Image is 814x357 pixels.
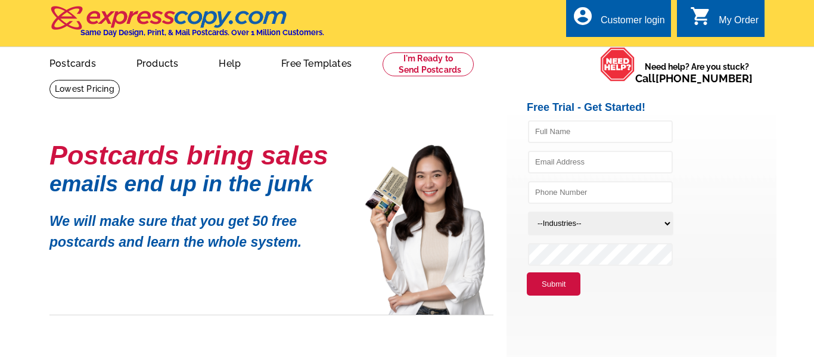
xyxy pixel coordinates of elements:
[690,13,759,28] a: shopping_cart My Order
[635,61,759,85] span: Need help? Are you stuck?
[262,48,371,76] a: Free Templates
[601,15,665,32] div: Customer login
[528,151,673,173] input: Email Address
[80,28,324,37] h4: Same Day Design, Print, & Mail Postcards. Over 1 Million Customers.
[49,202,347,252] p: We will make sure that you get 50 free postcards and learn the whole system.
[117,48,198,76] a: Products
[690,5,712,27] i: shopping_cart
[527,101,776,114] h2: Free Trial - Get Started!
[600,47,635,82] img: help
[49,14,324,37] a: Same Day Design, Print, & Mail Postcards. Over 1 Million Customers.
[655,72,753,85] a: [PHONE_NUMBER]
[635,72,753,85] span: Call
[49,178,347,190] h1: emails end up in the junk
[528,181,673,204] input: Phone Number
[572,13,665,28] a: account_circle Customer login
[572,5,594,27] i: account_circle
[49,145,347,166] h1: Postcards bring sales
[527,272,580,296] button: Submit
[200,48,260,76] a: Help
[719,15,759,32] div: My Order
[528,120,673,143] input: Full Name
[30,48,115,76] a: Postcards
